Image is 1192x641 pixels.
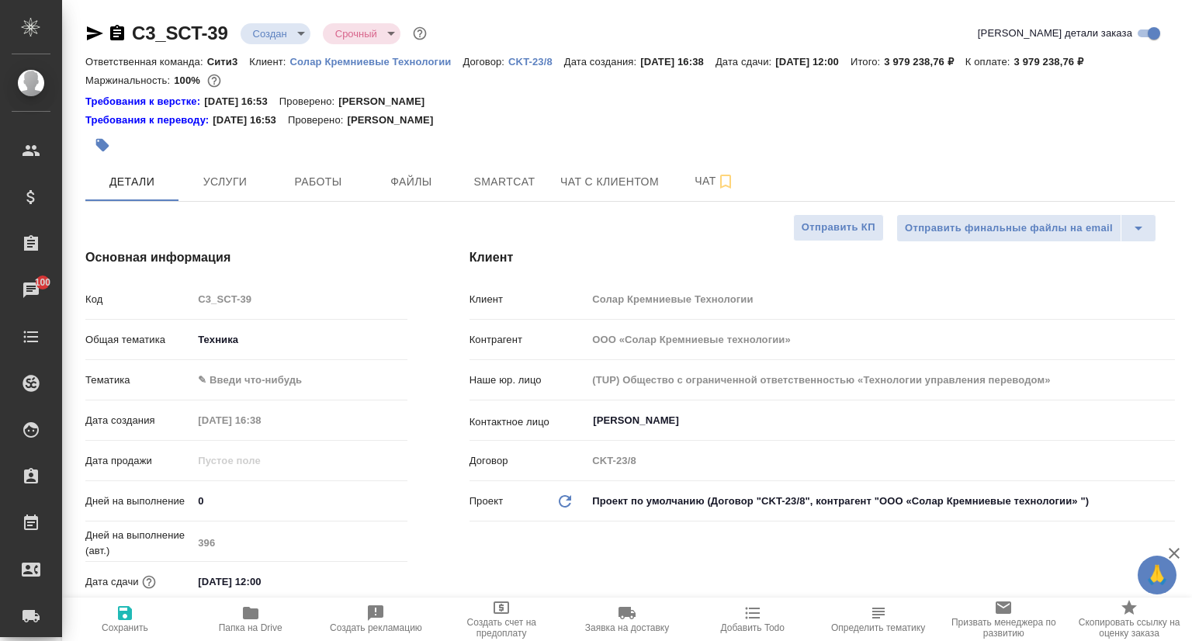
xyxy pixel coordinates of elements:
input: Пустое поле [192,449,328,472]
span: Определить тематику [831,622,925,633]
p: [PERSON_NAME] [347,113,445,128]
p: Дней на выполнение (авт.) [85,528,192,559]
p: [DATE] 16:53 [213,113,288,128]
p: Маржинальность: [85,74,174,86]
div: ✎ Введи что-нибудь [192,367,407,393]
span: Папка на Drive [219,622,282,633]
p: Проект [470,494,504,509]
button: Доп статусы указывают на важность/срочность заказа [410,23,430,43]
button: Отправить КП [793,214,884,241]
div: Проект по умолчанию (Договор "CKT-23/8", контрагент "ООО «Солар Кремниевые технологии» ") [587,488,1175,515]
p: [DATE] 16:38 [640,56,716,68]
button: Папка на Drive [188,598,314,641]
a: Требования к переводу: [85,113,213,128]
span: Создать счет на предоплату [448,617,555,639]
button: Отправить финальные файлы на email [896,214,1121,242]
span: Отправить КП [802,219,875,237]
div: ✎ Введи что-нибудь [198,372,388,388]
button: 0.00 RUB; [204,71,224,91]
p: Проверено: [288,113,348,128]
p: Проверено: [279,94,339,109]
button: Добавить тэг [85,128,120,162]
a: Требования к верстке: [85,94,204,109]
div: Создан [323,23,400,44]
span: Добавить Todo [721,622,785,633]
button: Скопировать ссылку на оценку заказа [1066,598,1192,641]
button: Создать рекламацию [314,598,439,641]
a: 100 [4,271,58,310]
p: Дата сдачи [85,574,139,590]
p: Контрагент [470,332,587,348]
span: Чат [677,172,752,191]
p: Дата продажи [85,453,192,469]
p: Наше юр. лицо [470,372,587,388]
button: Создан [248,27,292,40]
input: Пустое поле [587,328,1175,351]
p: Общая тематика [85,332,192,348]
p: Итого: [851,56,884,68]
p: Солар Кремниевые Технологии [290,56,463,68]
p: Клиент [470,292,587,307]
button: Призвать менеджера по развитию [941,598,1066,641]
p: Дата сдачи: [716,56,775,68]
input: Пустое поле [587,288,1175,310]
button: Если добавить услуги и заполнить их объемом, то дата рассчитается автоматически [139,572,159,592]
p: Тематика [85,372,192,388]
span: Отправить финальные файлы на email [905,220,1113,237]
span: 🙏 [1144,559,1170,591]
button: Скопировать ссылку [108,24,126,43]
div: split button [896,214,1156,242]
span: Детали [95,172,169,192]
p: CKT-23/8 [508,56,564,68]
p: Договор [470,453,587,469]
input: ✎ Введи что-нибудь [192,570,328,593]
p: Клиент: [249,56,289,68]
div: Нажми, чтобы открыть папку с инструкцией [85,94,204,109]
p: 3 979 238,76 ₽ [884,56,965,68]
button: 🙏 [1138,556,1176,594]
span: Файлы [374,172,449,192]
button: Определить тематику [816,598,941,641]
button: Сохранить [62,598,188,641]
span: Чат с клиентом [560,172,659,192]
div: Создан [241,23,310,44]
p: Контактное лицо [470,414,587,430]
a: C3_SCT-39 [132,23,228,43]
h4: Клиент [470,248,1175,267]
p: [DATE] 12:00 [775,56,851,68]
span: [PERSON_NAME] детали заказа [978,26,1132,41]
button: Добавить Todo [690,598,816,641]
input: Пустое поле [192,532,407,554]
input: ✎ Введи что-нибудь [192,490,407,512]
p: [PERSON_NAME] [338,94,436,109]
input: Пустое поле [192,409,328,431]
input: Пустое поле [192,288,407,310]
svg: Подписаться [716,172,735,191]
p: Сити3 [207,56,250,68]
h4: Основная информация [85,248,407,267]
span: Smartcat [467,172,542,192]
span: Сохранить [102,622,148,633]
p: [DATE] 16:53 [204,94,279,109]
span: Заявка на доставку [585,622,669,633]
input: Пустое поле [587,449,1175,472]
span: Работы [281,172,355,192]
p: 100% [174,74,204,86]
p: Ответственная команда: [85,56,207,68]
p: Дней на выполнение [85,494,192,509]
button: Open [1166,419,1169,422]
p: Дата создания: [564,56,640,68]
button: Скопировать ссылку для ЯМессенджера [85,24,104,43]
p: Договор: [463,56,508,68]
div: Нажми, чтобы открыть папку с инструкцией [85,113,213,128]
span: 100 [26,275,61,290]
span: Создать рекламацию [330,622,422,633]
p: 3 979 238,76 ₽ [1014,56,1095,68]
a: CKT-23/8 [508,54,564,68]
span: Призвать менеджера по развитию [950,617,1057,639]
button: Срочный [331,27,382,40]
span: Скопировать ссылку на оценку заказа [1076,617,1183,639]
input: Пустое поле [587,369,1175,391]
span: Услуги [188,172,262,192]
p: К оплате: [965,56,1014,68]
